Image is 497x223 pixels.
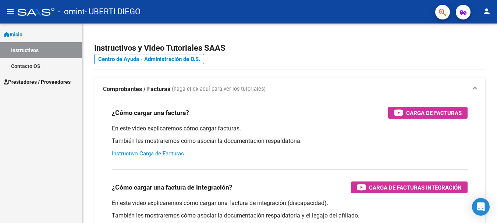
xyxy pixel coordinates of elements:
span: - omint [58,4,85,20]
p: También les mostraremos cómo asociar la documentación respaldatoria y el legajo del afiliado. [112,212,468,220]
div: Open Intercom Messenger [472,198,490,216]
h2: Instructivos y Video Tutoriales SAAS [94,41,485,55]
span: Inicio [4,30,22,39]
button: Carga de Facturas [388,107,468,119]
strong: Comprobantes / Facturas [103,85,170,93]
h3: ¿Cómo cargar una factura? [112,108,189,118]
p: También les mostraremos cómo asociar la documentación respaldatoria. [112,137,468,145]
span: - UBERTI DIEGO [85,4,141,20]
mat-icon: person [482,7,491,16]
p: En este video explicaremos cómo cargar facturas. [112,125,468,133]
mat-expansion-panel-header: Comprobantes / Facturas (haga click aquí para ver los tutoriales) [94,78,485,101]
button: Carga de Facturas Integración [351,181,468,193]
h3: ¿Cómo cargar una factura de integración? [112,182,232,193]
span: Carga de Facturas [406,108,462,118]
p: En este video explicaremos cómo cargar una factura de integración (discapacidad). [112,199,468,207]
span: (haga click aquí para ver los tutoriales) [172,85,266,93]
mat-icon: menu [6,7,15,16]
span: Prestadores / Proveedores [4,78,71,86]
span: Carga de Facturas Integración [369,183,462,192]
a: Instructivo Carga de Facturas [112,150,184,157]
a: Centro de Ayuda - Administración de O.S. [94,54,204,64]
